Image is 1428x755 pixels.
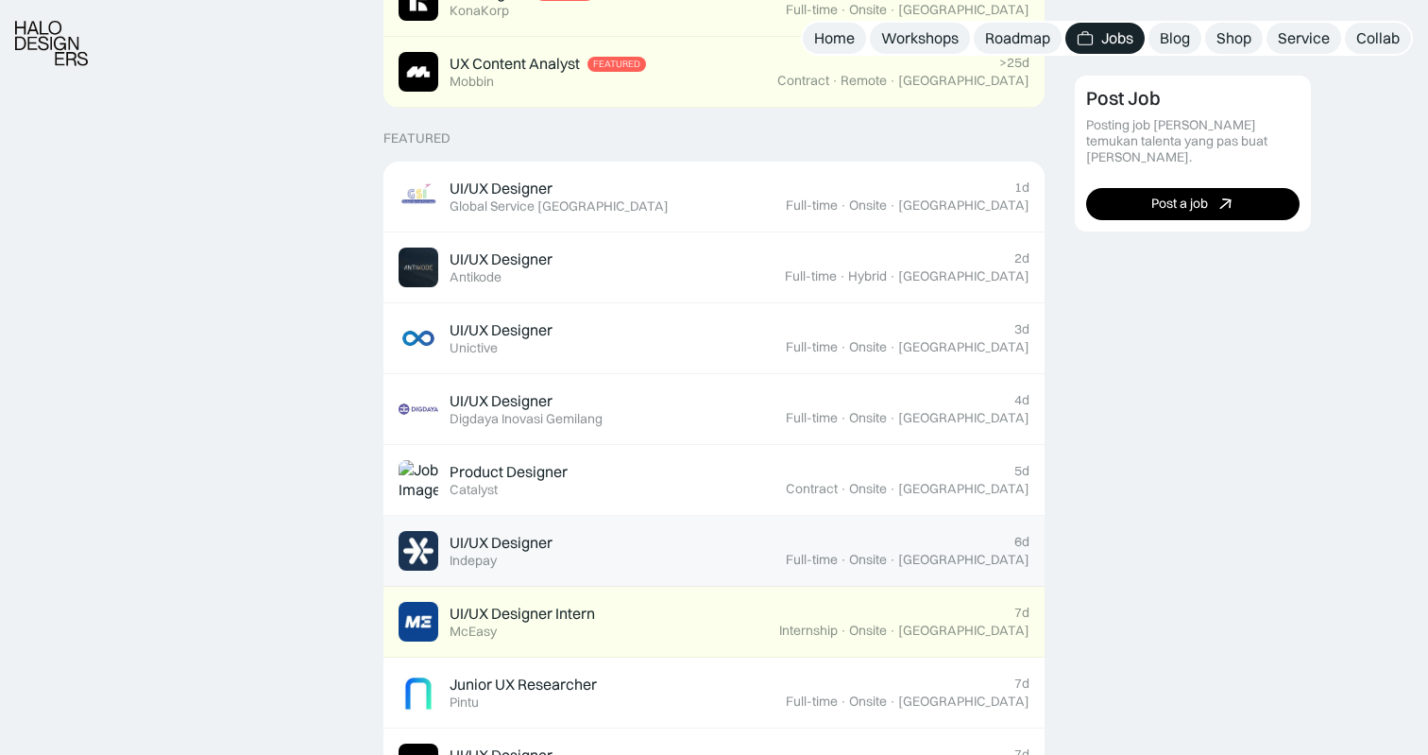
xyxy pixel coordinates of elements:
[898,268,1029,284] div: [GEOGRAPHIC_DATA]
[974,23,1062,54] a: Roadmap
[889,623,896,639] div: ·
[399,52,438,92] img: Job Image
[1160,28,1190,48] div: Blog
[881,28,959,48] div: Workshops
[898,410,1029,426] div: [GEOGRAPHIC_DATA]
[831,73,839,89] div: ·
[399,531,438,571] img: Job Image
[898,694,1029,710] div: [GEOGRAPHIC_DATA]
[1014,463,1029,479] div: 5d
[450,482,498,498] div: Catalyst
[450,391,552,411] div: UI/UX Designer
[450,533,552,553] div: UI/UX Designer
[841,73,887,89] div: Remote
[840,552,847,568] div: ·
[814,28,855,48] div: Home
[898,2,1029,18] div: [GEOGRAPHIC_DATA]
[779,623,838,639] div: Internship
[1014,534,1029,550] div: 6d
[849,552,887,568] div: Onsite
[840,481,847,497] div: ·
[399,389,438,429] img: Job Image
[1086,187,1300,219] a: Post a job
[786,339,838,355] div: Full-time
[450,675,597,695] div: Junior UX Researcher
[383,445,1045,516] a: Job ImageProduct DesignerCatalyst5dContract·Onsite·[GEOGRAPHIC_DATA]
[450,74,494,90] div: Mobbin
[849,2,887,18] div: Onsite
[399,248,438,287] img: Job Image
[1086,87,1161,110] div: Post Job
[849,197,887,214] div: Onsite
[898,339,1029,355] div: [GEOGRAPHIC_DATA]
[849,623,887,639] div: Onsite
[1065,23,1145,54] a: Jobs
[870,23,970,54] a: Workshops
[840,197,847,214] div: ·
[839,268,846,284] div: ·
[1014,250,1029,266] div: 2d
[889,481,896,497] div: ·
[999,55,1029,71] div: >25d
[399,318,438,358] img: Job Image
[889,694,896,710] div: ·
[383,658,1045,729] a: Job ImageJunior UX ResearcherPintu7dFull-time·Onsite·[GEOGRAPHIC_DATA]
[450,340,498,356] div: Unictive
[383,232,1045,303] a: Job ImageUI/UX DesignerAntikode2dFull-time·Hybrid·[GEOGRAPHIC_DATA]
[399,602,438,642] img: Job Image
[898,481,1029,497] div: [GEOGRAPHIC_DATA]
[898,552,1029,568] div: [GEOGRAPHIC_DATA]
[840,339,847,355] div: ·
[450,553,497,569] div: Indepay
[785,268,837,284] div: Full-time
[786,410,838,426] div: Full-time
[450,198,669,214] div: Global Service [GEOGRAPHIC_DATA]
[450,624,497,640] div: McEasy
[383,130,450,146] div: Featured
[889,197,896,214] div: ·
[1345,23,1411,54] a: Collab
[1014,321,1029,337] div: 3d
[450,249,552,269] div: UI/UX Designer
[450,411,603,427] div: Digdaya Inovasi Gemilang
[889,268,896,284] div: ·
[786,2,838,18] div: Full-time
[1148,23,1201,54] a: Blog
[450,54,580,74] div: UX Content Analyst
[383,37,1045,108] a: Job ImageUX Content AnalystFeaturedMobbin>25dContract·Remote·[GEOGRAPHIC_DATA]
[399,673,438,712] img: Job Image
[399,460,438,500] img: Job Image
[450,604,595,624] div: UI/UX Designer Intern
[849,694,887,710] div: Onsite
[383,587,1045,658] a: Job ImageUI/UX Designer InternMcEasy7dInternship·Onsite·[GEOGRAPHIC_DATA]
[1014,392,1029,408] div: 4d
[777,73,829,89] div: Contract
[1216,28,1251,48] div: Shop
[889,2,896,18] div: ·
[849,481,887,497] div: Onsite
[383,374,1045,445] a: Job ImageUI/UX DesignerDigdaya Inovasi Gemilang4dFull-time·Onsite·[GEOGRAPHIC_DATA]
[1101,28,1133,48] div: Jobs
[786,694,838,710] div: Full-time
[889,73,896,89] div: ·
[593,59,640,70] div: Featured
[1014,605,1029,621] div: 7d
[450,462,568,482] div: Product Designer
[840,410,847,426] div: ·
[1278,28,1330,48] div: Service
[1205,23,1263,54] a: Shop
[786,481,838,497] div: Contract
[840,623,847,639] div: ·
[1014,180,1029,196] div: 1d
[840,694,847,710] div: ·
[399,177,438,216] img: Job Image
[1151,196,1208,212] div: Post a job
[889,339,896,355] div: ·
[985,28,1050,48] div: Roadmap
[898,197,1029,214] div: [GEOGRAPHIC_DATA]
[450,3,509,19] div: KonaKorp
[450,179,552,198] div: UI/UX Designer
[450,695,479,711] div: Pintu
[803,23,866,54] a: Home
[1014,676,1029,692] div: 7d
